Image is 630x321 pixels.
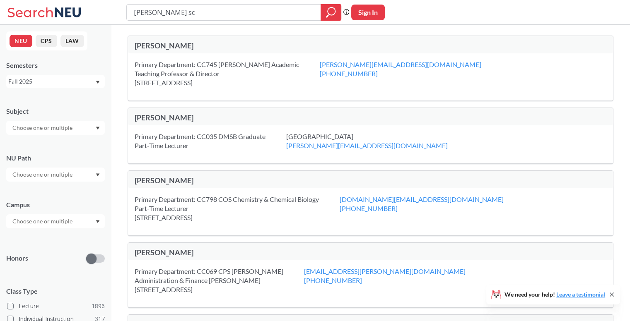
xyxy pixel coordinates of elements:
div: magnifying glass [321,4,341,21]
input: Class, professor, course number, "phrase" [133,5,315,19]
span: 1896 [92,302,105,311]
div: Campus [6,200,105,209]
div: [PERSON_NAME] [135,113,371,122]
svg: Dropdown arrow [96,127,100,130]
button: CPS [36,35,57,47]
button: LAW [60,35,84,47]
div: [PERSON_NAME] [135,176,371,185]
svg: Dropdown arrow [96,220,100,223]
div: Primary Department: CC069 CPS [PERSON_NAME] Administration & Finance [PERSON_NAME] [STREET_ADDRESS] [135,267,304,294]
button: Sign In [351,5,385,20]
svg: Dropdown arrow [96,173,100,177]
a: [PERSON_NAME][EMAIL_ADDRESS][DOMAIN_NAME] [286,141,448,149]
a: [DOMAIN_NAME][EMAIL_ADDRESS][DOMAIN_NAME] [340,195,504,203]
span: We need your help! [504,292,605,297]
div: Dropdown arrow [6,168,105,182]
input: Choose one or multiple [8,170,78,180]
div: Dropdown arrow [6,214,105,228]
a: [PHONE_NUMBER] [304,276,362,284]
svg: magnifying glass [326,7,336,18]
div: Fall 2025Dropdown arrow [6,75,105,88]
div: NU Path [6,153,105,163]
input: Choose one or multiple [8,216,78,226]
a: [PERSON_NAME][EMAIL_ADDRESS][DOMAIN_NAME] [320,60,481,68]
label: Lecture [7,301,105,311]
div: Semesters [6,61,105,70]
p: Honors [6,254,28,263]
a: [PHONE_NUMBER] [320,69,378,77]
div: Primary Department: CC798 COS Chemistry & Chemical Biology Part-Time Lecturer [STREET_ADDRESS] [135,195,340,222]
a: [PHONE_NUMBER] [340,204,398,212]
div: Dropdown arrow [6,121,105,135]
div: Primary Department: CC745 [PERSON_NAME] Academic Teaching Professor & Director [STREET_ADDRESS] [135,60,320,87]
svg: Dropdown arrow [96,81,100,84]
div: Subject [6,107,105,116]
a: [EMAIL_ADDRESS][PERSON_NAME][DOMAIN_NAME] [304,267,466,275]
a: Leave a testimonial [556,291,605,298]
button: NEU [10,35,32,47]
div: Fall 2025 [8,77,95,86]
div: [PERSON_NAME] [135,41,371,50]
div: Primary Department: CC035 DMSB Graduate Part-Time Lecturer [135,132,286,150]
div: [GEOGRAPHIC_DATA] [286,132,468,150]
input: Choose one or multiple [8,123,78,133]
div: [PERSON_NAME] [135,248,371,257]
span: Class Type [6,287,105,296]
